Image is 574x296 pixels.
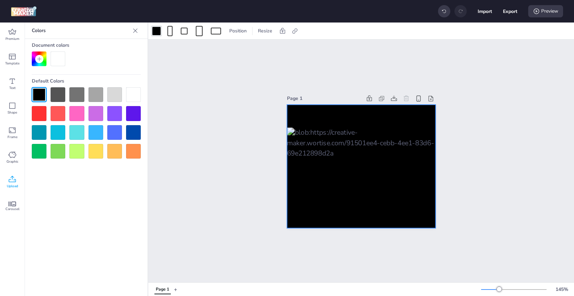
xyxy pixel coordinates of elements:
[32,75,141,87] div: Default Colors
[9,85,16,91] span: Text
[32,39,141,51] div: Document colors
[151,283,174,295] div: Tabs
[156,286,169,293] div: Page 1
[32,23,130,39] p: Colors
[8,134,17,140] span: Frame
[8,110,17,115] span: Shape
[503,4,517,18] button: Export
[5,61,19,66] span: Template
[7,183,18,189] span: Upload
[553,286,570,293] div: 145 %
[5,36,19,42] span: Premium
[5,206,19,212] span: Carousel
[6,159,18,164] span: Graphic
[11,6,37,16] img: logo Creative Maker
[478,4,492,18] button: Import
[528,5,563,17] div: Preview
[287,95,362,102] div: Page 1
[257,27,274,34] span: Resize
[228,27,248,34] span: Position
[174,283,177,295] button: +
